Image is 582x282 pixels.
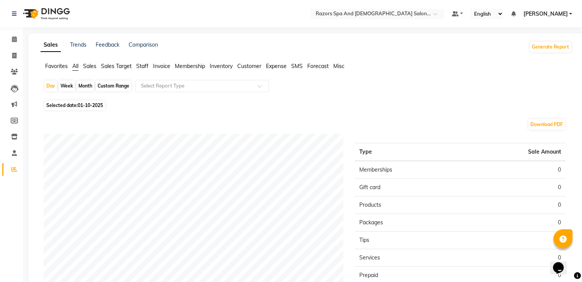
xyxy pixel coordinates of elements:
[136,63,148,70] span: Staff
[530,42,571,52] button: Generate Report
[355,179,460,196] td: Gift card
[550,251,574,274] iframe: chat widget
[355,249,460,267] td: Services
[528,119,565,130] button: Download PDF
[355,232,460,249] td: Tips
[70,41,86,48] a: Trends
[307,63,329,70] span: Forecast
[460,179,566,196] td: 0
[78,102,103,108] span: 01-10-2025
[460,249,566,267] td: 0
[355,143,460,161] th: Type
[44,100,105,110] span: Selected date:
[45,63,68,70] span: Favorites
[153,63,170,70] span: Invoice
[210,63,233,70] span: Inventory
[460,214,566,232] td: 0
[355,196,460,214] td: Products
[96,41,119,48] a: Feedback
[460,143,566,161] th: Sale Amount
[460,196,566,214] td: 0
[237,63,261,70] span: Customer
[291,63,303,70] span: SMS
[266,63,287,70] span: Expense
[72,63,78,70] span: All
[44,81,57,91] div: Day
[77,81,94,91] div: Month
[96,81,131,91] div: Custom Range
[460,232,566,249] td: 0
[355,161,460,179] td: Memberships
[83,63,96,70] span: Sales
[523,10,567,18] span: [PERSON_NAME]
[175,63,205,70] span: Membership
[41,38,61,52] a: Sales
[101,63,132,70] span: Sales Target
[355,214,460,232] td: Packages
[460,161,566,179] td: 0
[20,3,72,24] img: logo
[59,81,75,91] div: Week
[129,41,158,48] a: Comparison
[333,63,344,70] span: Misc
